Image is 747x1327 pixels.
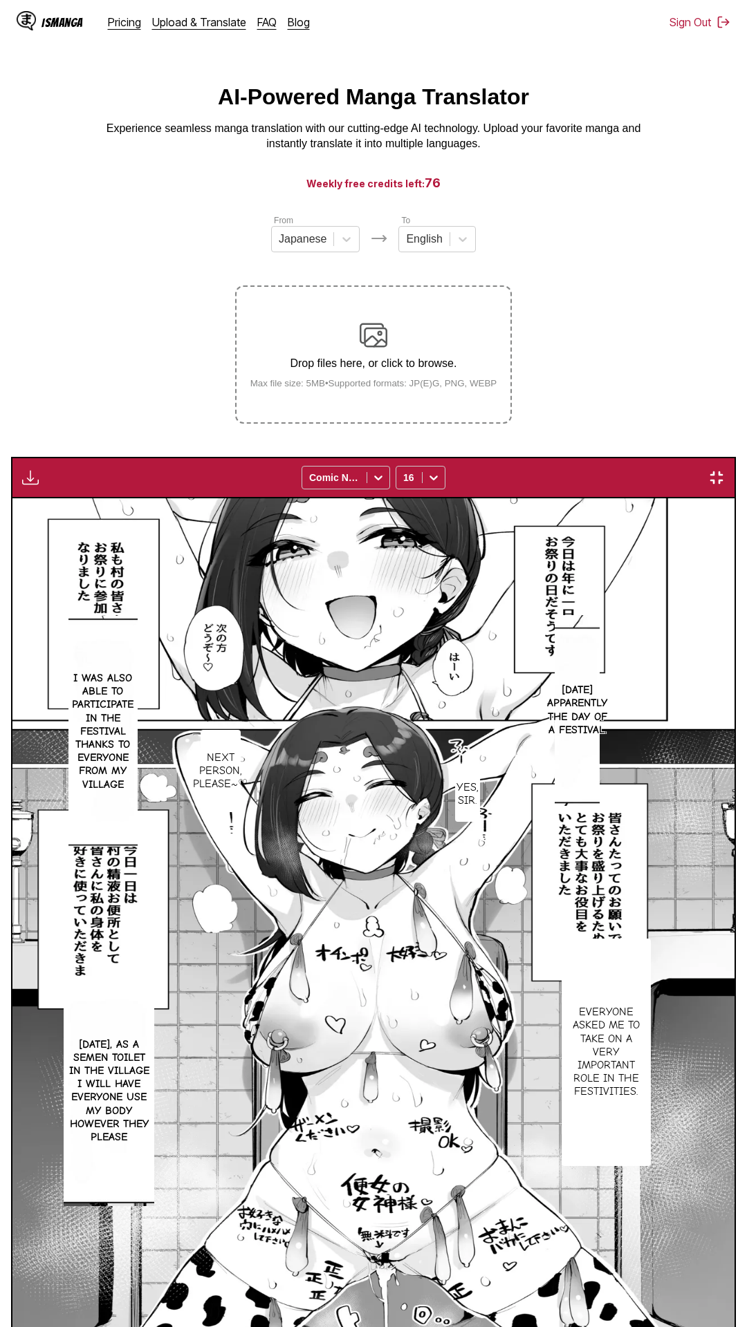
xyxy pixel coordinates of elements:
[218,84,529,110] h1: AI-Powered Manga Translator
[152,15,246,29] a: Upload & Translate
[108,15,141,29] a: Pricing
[17,11,36,30] img: IsManga Logo
[257,15,277,29] a: FAQ
[17,11,108,33] a: IsManga LogoIsManga
[544,681,610,740] p: [DATE] apparently the day of a festival.
[22,469,39,486] img: Download translated images
[454,778,481,810] p: Yes, sir.
[41,16,83,29] div: IsManga
[97,121,650,152] p: Experience seamless manga translation with our cutting-edge AI technology. Upload your favorite m...
[401,216,410,225] label: To
[190,749,250,794] p: Next person, please~♡
[717,15,730,29] img: Sign out
[239,378,508,388] small: Max file size: 5MB • Supported formats: JP(E)G, PNG, WEBP
[33,174,714,191] h3: Weekly free credits left:
[64,1035,154,1147] p: [DATE], as a semen toilet in the village I will have everyone use my body however they please
[288,15,310,29] a: Blog
[425,176,441,190] span: 76
[564,1003,648,1101] p: Everyone asked me to take on a very important role in the festivities.
[371,230,387,247] img: Languages icon
[239,357,508,370] p: Drop files here, or click to browse.
[670,15,730,29] button: Sign Out
[708,469,725,486] img: Exit fullscreen
[68,669,138,794] p: I was also able to participate in the festival thanks to everyone from my village
[274,216,293,225] label: From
